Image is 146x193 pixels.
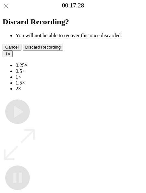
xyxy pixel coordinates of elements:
[16,62,143,68] li: 0.25×
[3,44,21,51] button: Cancel
[16,74,143,80] li: 1×
[16,86,143,92] li: 2×
[62,2,84,9] a: 00:17:28
[5,51,7,56] span: 1
[16,80,143,86] li: 1.5×
[3,17,143,26] h2: Discard Recording?
[16,33,143,39] li: You will not be able to recover this once discarded.
[23,44,64,51] button: Discard Recording
[16,68,143,74] li: 0.5×
[3,51,13,57] button: 1×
